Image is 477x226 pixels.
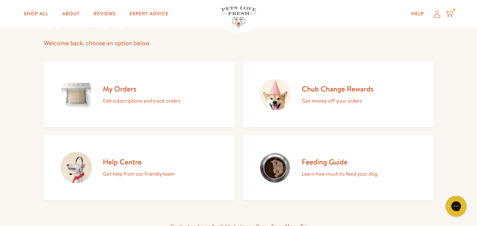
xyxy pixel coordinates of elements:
[18,7,54,21] a: Shop All
[243,135,434,200] a: Feeding Guide Learn how much to feed your dog
[243,62,434,127] a: Chub Change Rewards Get money off your orders
[88,7,121,21] a: Reviews
[44,62,234,127] a: My Orders Edit subscriptions and track orders
[103,169,175,178] p: Get help from our friendly team
[103,96,181,105] p: Edit subscriptions and track orders
[103,84,181,94] h2: My Orders
[302,96,374,105] p: Get money off your orders
[442,193,470,219] iframe: Gorgias live chat messenger
[44,13,434,32] h1: Your Account
[406,7,430,21] a: Help
[221,6,256,27] img: Pets Love Fresh
[57,7,85,21] a: About
[44,135,234,200] a: Help Centre Get help from our friendly team
[124,7,174,21] a: Expert Advice
[103,157,175,167] h2: Help Centre
[44,38,434,49] p: Welcome back, choose an option below
[302,84,374,94] h2: Chub Change Rewards
[302,169,377,178] p: Learn how much to feed your dog
[302,157,377,167] h2: Feeding Guide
